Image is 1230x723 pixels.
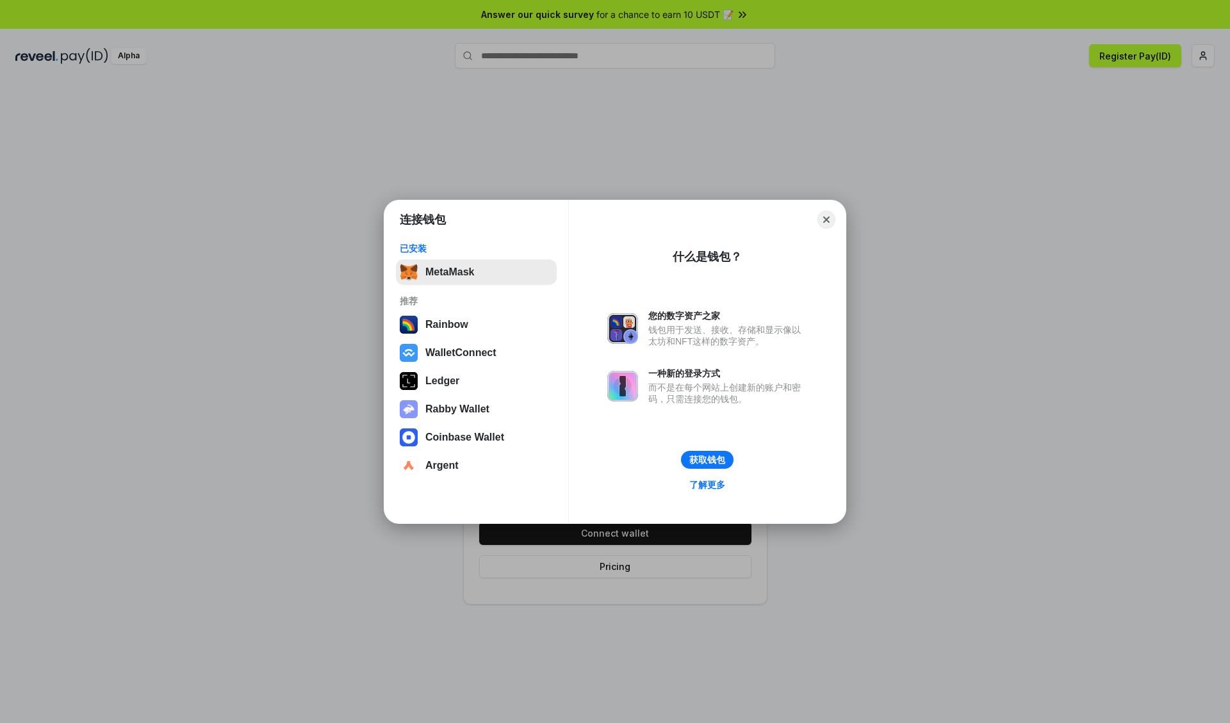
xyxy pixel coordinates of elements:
[400,372,418,390] img: svg+xml,%3Csvg%20xmlns%3D%22http%3A%2F%2Fwww.w3.org%2F2000%2Fsvg%22%20width%3D%2228%22%20height%3...
[396,425,557,450] button: Coinbase Wallet
[425,347,496,359] div: WalletConnect
[425,319,468,330] div: Rainbow
[400,263,418,281] img: svg+xml,%3Csvg%20fill%3D%22none%22%20height%3D%2233%22%20viewBox%3D%220%200%2035%2033%22%20width%...
[425,266,474,278] div: MetaMask
[400,316,418,334] img: svg+xml,%3Csvg%20width%3D%22120%22%20height%3D%22120%22%20viewBox%3D%220%200%20120%20120%22%20fil...
[400,212,446,227] h1: 连接钱包
[400,243,553,254] div: 已安装
[396,340,557,366] button: WalletConnect
[689,479,725,491] div: 了解更多
[607,313,638,344] img: svg+xml,%3Csvg%20xmlns%3D%22http%3A%2F%2Fwww.w3.org%2F2000%2Fsvg%22%20fill%3D%22none%22%20viewBox...
[648,382,807,405] div: 而不是在每个网站上创建新的账户和密码，只需连接您的钱包。
[681,451,734,469] button: 获取钱包
[682,476,733,493] a: 了解更多
[648,368,807,379] div: 一种新的登录方式
[817,211,835,229] button: Close
[425,375,459,387] div: Ledger
[396,453,557,478] button: Argent
[400,400,418,418] img: svg+xml,%3Csvg%20xmlns%3D%22http%3A%2F%2Fwww.w3.org%2F2000%2Fsvg%22%20fill%3D%22none%22%20viewBox...
[648,310,807,321] div: 您的数字资产之家
[396,396,557,422] button: Rabby Wallet
[425,460,459,471] div: Argent
[648,324,807,347] div: 钱包用于发送、接收、存储和显示像以太坊和NFT这样的数字资产。
[396,368,557,394] button: Ledger
[425,403,489,415] div: Rabby Wallet
[400,457,418,475] img: svg+xml,%3Csvg%20width%3D%2228%22%20height%3D%2228%22%20viewBox%3D%220%200%2028%2028%22%20fill%3D...
[689,454,725,466] div: 获取钱包
[607,371,638,402] img: svg+xml,%3Csvg%20xmlns%3D%22http%3A%2F%2Fwww.w3.org%2F2000%2Fsvg%22%20fill%3D%22none%22%20viewBox...
[400,344,418,362] img: svg+xml,%3Csvg%20width%3D%2228%22%20height%3D%2228%22%20viewBox%3D%220%200%2028%2028%22%20fill%3D...
[400,295,553,307] div: 推荐
[396,312,557,337] button: Rainbow
[425,432,504,443] div: Coinbase Wallet
[396,259,557,285] button: MetaMask
[673,249,742,264] div: 什么是钱包？
[400,428,418,446] img: svg+xml,%3Csvg%20width%3D%2228%22%20height%3D%2228%22%20viewBox%3D%220%200%2028%2028%22%20fill%3D...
